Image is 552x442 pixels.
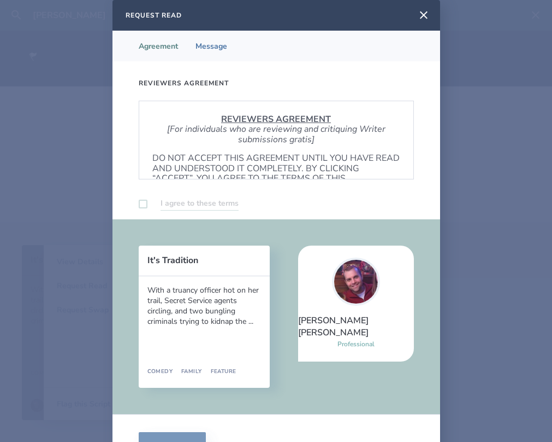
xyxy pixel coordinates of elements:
div: Comedy [147,369,173,375]
label: I agree to these terms [161,197,239,211]
button: It's Tradition [147,255,270,265]
p: [For individuals who are reviewing and critiquing Writer submissions gratis] [152,124,400,144]
div: [PERSON_NAME] [PERSON_NAME] [298,315,414,339]
li: Message [187,31,236,61]
div: Feature [202,369,236,375]
div: Professional [337,339,375,350]
li: Agreement [130,31,187,61]
div: With a truancy officer hot on her trail, Secret Service agents circling, and two bungling crimina... [147,285,261,327]
h3: Reviewers Agreement [139,79,229,88]
div: Family [173,369,202,375]
h2: Request Read [126,11,182,20]
p: REVIEWERS AGREEMENT [152,114,400,124]
img: user_1718118867-crop.jpg [332,258,380,306]
a: [PERSON_NAME] [PERSON_NAME]Professional [298,246,414,362]
p: DO NOT ACCEPT THIS AGREEMENT UNTIL YOU HAVE READ AND UNDERSTOOD IT COMPLETELY. BY CLICKING “ACCEP... [152,153,400,194]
